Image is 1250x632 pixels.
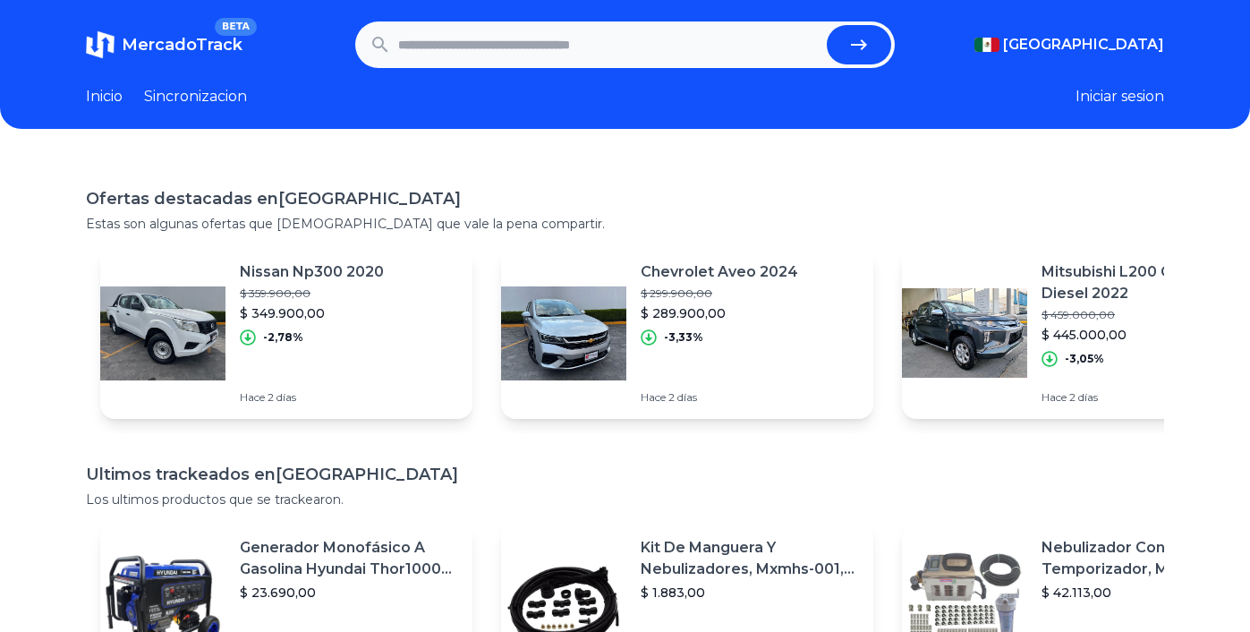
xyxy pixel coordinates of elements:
[974,34,1164,56] button: [GEOGRAPHIC_DATA]
[501,270,626,396] img: Featured image
[240,304,384,322] p: $ 349.900,00
[1065,352,1104,366] p: -3,05%
[263,330,303,345] p: -2,78%
[1003,34,1164,56] span: [GEOGRAPHIC_DATA]
[100,247,472,419] a: Featured imageNissan Np300 2020$ 359.900,00$ 349.900,00-2,78%Hace 2 días
[86,215,1164,233] p: Estas son algunas ofertas que [DEMOGRAPHIC_DATA] que vale la pena compartir.
[86,186,1164,211] h1: Ofertas destacadas en [GEOGRAPHIC_DATA]
[215,18,257,36] span: BETA
[664,330,703,345] p: -3,33%
[240,261,384,283] p: Nissan Np300 2020
[641,537,859,580] p: Kit De Manguera Y Nebulizadores, Mxmhs-001, 6m, 6 Tees, 8 Bo
[1076,86,1164,107] button: Iniciar sesion
[974,38,999,52] img: Mexico
[86,86,123,107] a: Inicio
[240,537,458,580] p: Generador Monofásico A Gasolina Hyundai Thor10000 P 11.5 Kw
[240,390,384,405] p: Hace 2 días
[122,35,242,55] span: MercadoTrack
[144,86,247,107] a: Sincronizacion
[240,584,458,602] p: $ 23.690,00
[902,270,1027,396] img: Featured image
[641,390,798,405] p: Hace 2 días
[641,584,859,602] p: $ 1.883,00
[501,247,873,419] a: Featured imageChevrolet Aveo 2024$ 299.900,00$ 289.900,00-3,33%Hace 2 días
[100,270,225,396] img: Featured image
[641,261,798,283] p: Chevrolet Aveo 2024
[641,304,798,322] p: $ 289.900,00
[86,462,1164,487] h1: Ultimos trackeados en [GEOGRAPHIC_DATA]
[641,286,798,301] p: $ 299.900,00
[86,491,1164,508] p: Los ultimos productos que se trackearon.
[86,30,115,59] img: MercadoTrack
[86,30,242,59] a: MercadoTrackBETA
[240,286,384,301] p: $ 359.900,00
